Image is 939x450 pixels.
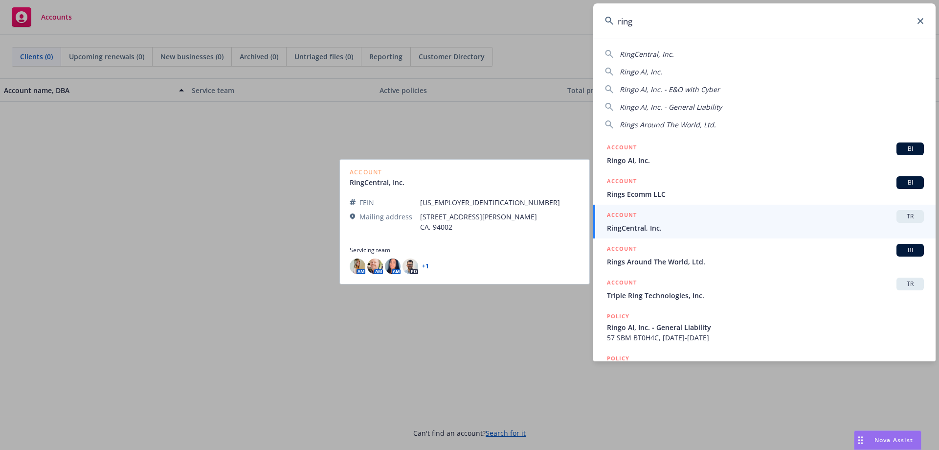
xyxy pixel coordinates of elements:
span: TR [900,212,920,221]
a: ACCOUNTBIRings Ecomm LLC [593,171,936,205]
span: Ringo AI, Inc. - General Liability [607,322,924,332]
h5: ACCOUNT [607,244,637,256]
div: Drag to move [854,431,867,450]
span: Nova Assist [874,436,913,444]
h5: POLICY [607,311,629,321]
h5: POLICY [607,354,629,363]
a: ACCOUNTTRTriple Ring Technologies, Inc. [593,272,936,306]
span: Triple Ring Technologies, Inc. [607,290,924,301]
span: Rings Ecomm LLC [607,189,924,199]
a: ACCOUNTBIRingo AI, Inc. [593,137,936,171]
span: Ringo AI, Inc. [607,155,924,166]
span: TR [900,280,920,288]
a: ACCOUNTTRRingCentral, Inc. [593,205,936,238]
h5: ACCOUNT [607,278,637,289]
span: 57 SBM BT0H4C, [DATE]-[DATE] [607,332,924,343]
input: Search... [593,3,936,39]
h5: ACCOUNT [607,142,637,154]
span: Ringo AI, Inc. - E&O with Cyber [620,85,720,94]
a: POLICY [593,348,936,390]
span: Rings Around The World, Ltd. [620,120,716,129]
span: BI [900,144,920,153]
h5: ACCOUNT [607,210,637,222]
span: BI [900,178,920,187]
a: POLICYRingo AI, Inc. - General Liability57 SBM BT0H4C, [DATE]-[DATE] [593,306,936,348]
span: RingCentral, Inc. [620,49,674,59]
button: Nova Assist [854,430,921,450]
span: Rings Around The World, Ltd. [607,257,924,267]
h5: ACCOUNT [607,176,637,188]
span: RingCentral, Inc. [607,223,924,233]
span: BI [900,246,920,255]
span: Ringo AI, Inc. [620,67,662,76]
a: ACCOUNTBIRings Around The World, Ltd. [593,238,936,272]
span: Ringo AI, Inc. - General Liability [620,102,722,112]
